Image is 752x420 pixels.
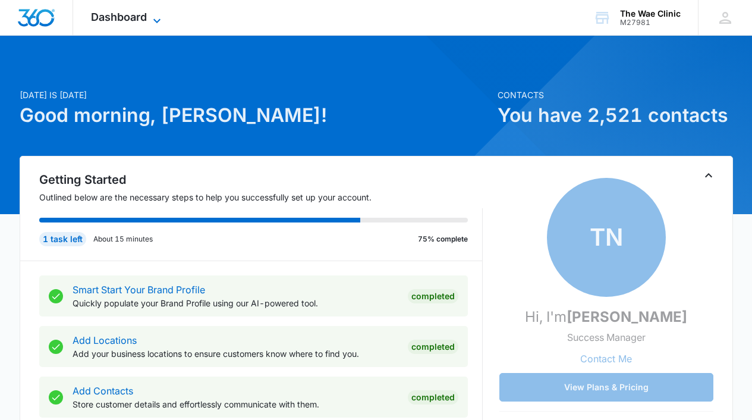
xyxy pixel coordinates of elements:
[499,373,713,402] button: View Plans & Pricing
[620,18,681,27] div: account id
[73,297,398,309] p: Quickly populate your Brand Profile using our AI-powered tool.
[39,191,483,203] p: Outlined below are the necessary steps to help you successfully set up your account.
[620,9,681,18] div: account name
[408,390,458,405] div: Completed
[498,89,733,101] p: Contacts
[20,89,490,101] p: [DATE] is [DATE]
[93,234,153,245] p: About 15 minutes
[73,284,205,296] a: Smart Start Your Brand Profile
[408,289,458,303] div: Completed
[498,101,733,130] h1: You have 2,521 contacts
[547,178,666,297] span: TN
[567,308,687,325] strong: [PERSON_NAME]
[73,398,398,410] p: Store customer details and effortlessly communicate with them.
[567,330,646,344] p: Success Manager
[39,171,483,189] h2: Getting Started
[408,340,458,354] div: Completed
[418,234,468,245] p: 75% complete
[73,334,137,346] a: Add Locations
[39,232,86,246] div: 1 task left
[91,11,147,23] span: Dashboard
[20,101,490,130] h1: Good morning, [PERSON_NAME]!
[73,385,133,397] a: Add Contacts
[73,347,398,360] p: Add your business locations to ensure customers know where to find you.
[525,306,687,328] p: Hi, I'm
[701,168,716,183] button: Toggle Collapse
[568,344,644,373] button: Contact Me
